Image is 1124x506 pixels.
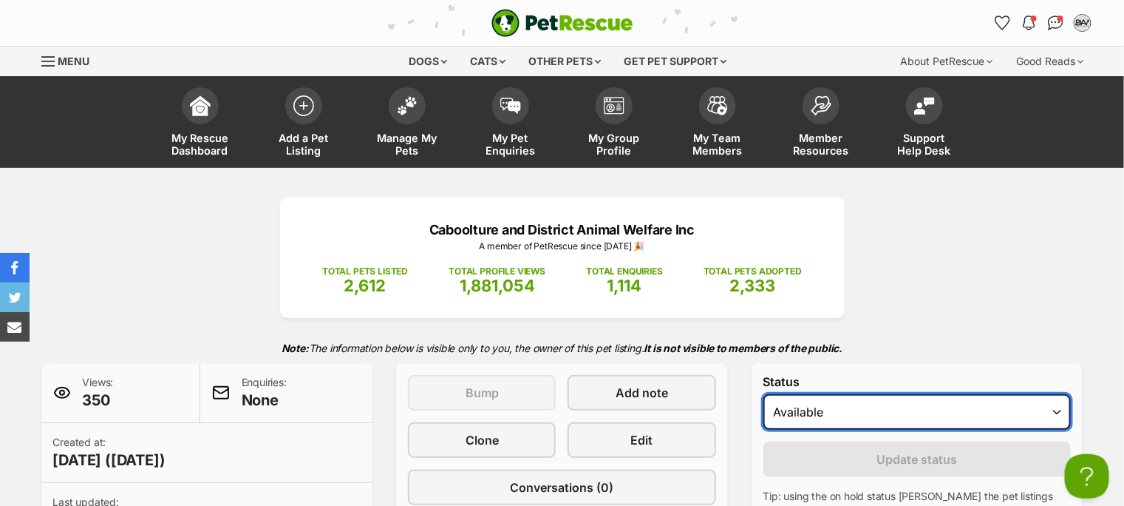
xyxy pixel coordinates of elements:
[631,431,653,449] span: Edit
[644,342,843,354] strong: It is not visible to members of the public.
[607,276,642,295] span: 1,114
[890,47,1004,76] div: About PetRescue
[707,96,728,115] img: team-members-icon-5396bd8760b3fe7c0b43da4ab00e1e3bb1a5d9ba89233759b79545d2d3fc5d0d.svg
[374,132,440,157] span: Manage My Pets
[408,470,716,505] a: Conversations (0)
[568,375,715,411] a: Add note
[449,265,545,278] p: TOTAL PROFILE VIEWS
[460,276,535,295] span: 1,881,054
[190,95,211,116] img: dashboard-icon-eb2f2d2d3e046f16d808141f083e7271f6b2e854fb5c12c21221c1fb7104beca.svg
[242,390,287,411] span: None
[167,132,234,157] span: My Rescue Dashboard
[666,80,769,168] a: My Team Members
[1007,47,1094,76] div: Good Reads
[763,442,1072,477] button: Update status
[1071,11,1094,35] button: My account
[581,132,647,157] span: My Group Profile
[53,450,166,470] span: [DATE] ([DATE])
[877,451,958,468] span: Update status
[302,220,822,240] p: Caboolture and District Animal Welfare Inc
[466,431,499,449] span: Clone
[41,333,1083,363] p: The information below is visible only to you, the owner of this pet listing.
[873,80,976,168] a: Support Help Desk
[149,80,252,168] a: My Rescue Dashboard
[1075,16,1090,30] img: John Patterson profile pic
[729,276,775,295] span: 2,333
[616,384,668,402] span: Add note
[704,265,802,278] p: TOTAL PETS ADOPTED
[58,55,90,67] span: Menu
[891,132,958,157] span: Support Help Desk
[604,97,624,115] img: group-profile-icon-3fa3cf56718a62981997c0bc7e787c4b2cf8bcc04b72c1350f741eb67cf2f40e.svg
[270,132,337,157] span: Add a Pet Listing
[459,80,562,168] a: My Pet Enquiries
[811,95,831,115] img: member-resources-icon-8e73f808a243e03378d46382f2149f9095a855e16c252ad45f914b54edf8863c.svg
[460,47,516,76] div: Cats
[500,98,521,114] img: pet-enquiries-icon-7e3ad2cf08bfb03b45e93fb7055b45f3efa6380592205ae92323e6603595dc1f.svg
[991,11,1015,35] a: Favourites
[477,132,544,157] span: My Pet Enquiries
[83,375,114,411] p: Views:
[53,435,166,470] p: Created at:
[769,80,873,168] a: Member Resources
[302,240,822,253] p: A member of PetRescue since [DATE] 🎉
[1044,11,1068,35] a: Conversations
[510,479,613,496] span: Conversations (0)
[282,342,309,354] strong: Note:
[1018,11,1041,35] button: Notifications
[322,265,408,278] p: TOTAL PETS LISTED
[293,95,314,116] img: add-pet-listing-icon-0afa8454b4691262ce3f59096e99ab1cd57d4a30225e0717b998d2c9b9846f56.svg
[491,9,633,37] a: PetRescue
[763,375,1072,388] label: Status
[83,390,114,411] span: 350
[1023,16,1035,30] img: notifications-46538b983faf8c2785f20acdc204bb7945ddae34d4c08c2a6579f10ce5e182be.svg
[991,11,1094,35] ul: Account quick links
[466,384,499,402] span: Bump
[1065,454,1109,499] iframe: Help Scout Beacon - Open
[613,47,737,76] div: Get pet support
[684,132,751,157] span: My Team Members
[562,80,666,168] a: My Group Profile
[408,375,556,411] button: Bump
[586,265,662,278] p: TOTAL ENQUIRIES
[242,375,287,411] p: Enquiries:
[252,80,355,168] a: Add a Pet Listing
[355,80,459,168] a: Manage My Pets
[518,47,611,76] div: Other pets
[914,97,935,115] img: help-desk-icon-fdf02630f3aa405de69fd3d07c3f3aa587a6932b1a1747fa1d2bba05be0121f9.svg
[344,276,386,295] span: 2,612
[568,422,715,458] a: Edit
[1048,16,1063,30] img: chat-41dd97257d64d25036548639549fe6c8038ab92f7586957e7f3b1b290dea8141.svg
[41,47,101,73] a: Menu
[397,96,418,115] img: manage-my-pets-icon-02211641906a0b7f246fdf0571729dbe1e7629f14944591b6c1af311fb30b64b.svg
[408,422,556,458] a: Clone
[398,47,457,76] div: Dogs
[788,132,854,157] span: Member Resources
[491,9,633,37] img: logo-e224e6f780fb5917bec1dbf3a21bbac754714ae5b6737aabdf751b685950b380.svg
